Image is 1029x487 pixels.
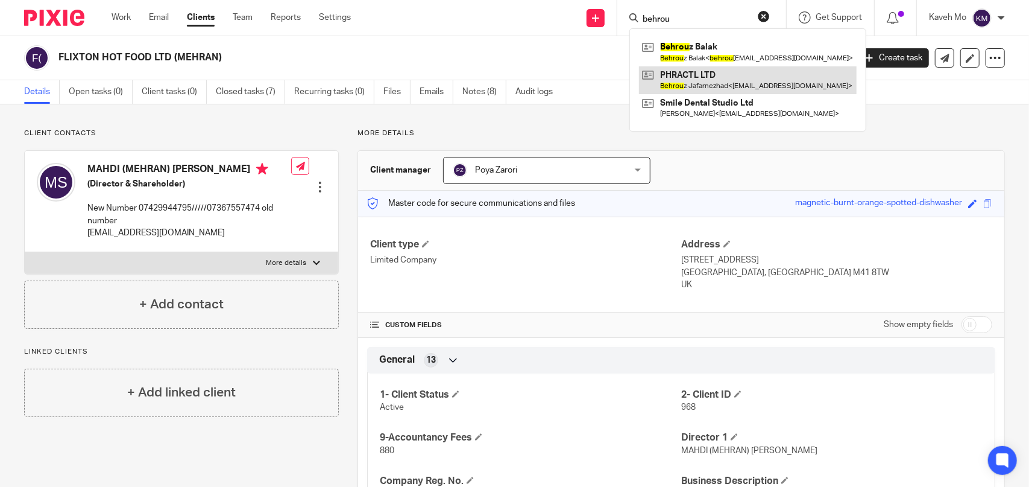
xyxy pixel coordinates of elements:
h4: 2- Client ID [681,389,983,401]
p: [STREET_ADDRESS] [681,254,992,266]
span: 968 [681,403,696,412]
img: Pixie [24,10,84,26]
p: Master code for secure communications and files [367,197,575,209]
a: Clients [187,11,215,24]
p: Limited Company [370,254,681,266]
span: General [379,354,415,366]
a: Audit logs [515,80,562,104]
a: Emails [420,80,453,104]
button: Clear [758,10,770,22]
img: svg%3E [453,163,467,177]
h4: Address [681,238,992,251]
img: svg%3E [972,8,992,28]
p: UK [681,279,992,291]
span: MAHDI (MEHRAN) [PERSON_NAME] [681,447,817,455]
h4: Client type [370,238,681,251]
img: svg%3E [24,45,49,71]
a: Work [112,11,131,24]
p: Client contacts [24,129,339,138]
p: Kaveh Mo [929,11,966,24]
a: Client tasks (0) [142,80,207,104]
h4: 1- Client Status [380,389,681,401]
a: Create task [859,48,929,68]
span: 13 [426,354,436,366]
a: Notes (8) [462,80,506,104]
a: Reports [271,11,301,24]
h4: MAHDI (MEHRAN) [PERSON_NAME] [87,163,291,178]
a: Recurring tasks (0) [294,80,374,104]
p: More details [266,258,307,268]
a: Closed tasks (7) [216,80,285,104]
label: Show empty fields [884,319,953,331]
a: Settings [319,11,351,24]
p: Linked clients [24,347,339,357]
span: 880 [380,447,394,455]
p: [EMAIL_ADDRESS][DOMAIN_NAME] [87,227,291,239]
p: New Number 07429944795/////07367557474 old number [87,202,291,227]
h3: Client manager [370,164,431,176]
i: Primary [256,163,268,175]
h4: + Add contact [139,295,224,314]
a: Team [233,11,253,24]
span: Get Support [816,13,862,22]
div: magnetic-burnt-orange-spotted-dishwasher [795,197,962,211]
p: [GEOGRAPHIC_DATA], [GEOGRAPHIC_DATA] M41 8TW [681,267,992,279]
h5: (Director & Shareholder) [87,178,291,190]
h4: + Add linked client [127,383,236,402]
h2: FLIXTON HOT FOOD LTD (MEHRAN) [58,51,684,64]
h4: 9-Accountancy Fees [380,431,681,444]
input: Search [641,14,750,25]
img: svg%3E [37,163,75,202]
a: Email [149,11,169,24]
span: Active [380,403,404,412]
a: Files [383,80,411,104]
span: Poya Zarori [475,166,517,174]
a: Open tasks (0) [69,80,133,104]
h4: Director 1 [681,431,983,444]
p: More details [357,129,1005,138]
a: Details [24,80,60,104]
h4: CUSTOM FIELDS [370,320,681,330]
